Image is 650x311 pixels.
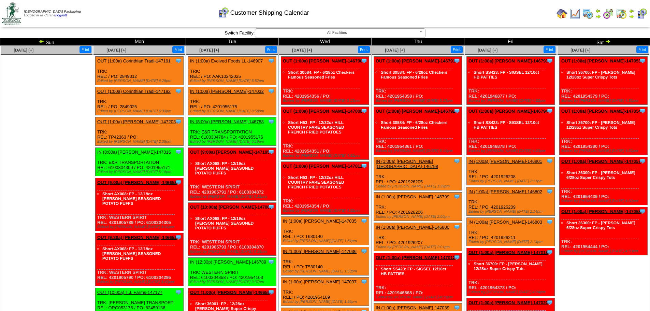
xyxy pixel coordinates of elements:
[281,162,369,215] div: TRK: REL: 4201954354 / PO:
[546,57,553,64] img: Tooltip
[468,210,554,214] div: Edited by [PERSON_NAME] [DATE] 2:14pm
[172,46,184,53] button: Print
[629,8,634,14] img: arrowleft.gif
[175,149,182,155] img: Tooltip
[376,225,449,230] a: IN (1:00a) [PERSON_NAME]-146800
[453,254,460,261] img: Tooltip
[570,48,590,53] span: [DATE] [+]
[474,120,539,130] a: Short SS423: FP - SIGSEL 12/10ct HB PATTIES
[374,157,462,190] div: TRK: REL: / PO: 4201926205
[97,79,183,83] div: Edited by [PERSON_NAME] [DATE] 6:28pm
[546,299,553,306] img: Tooltip
[566,70,635,80] a: Short 36700: FP - [PERSON_NAME] 12/28oz Super Crispy Tots
[230,9,309,16] span: Customer Shipping Calendar
[97,290,162,295] a: OUT (10:00a) T.J. Farms-147177
[283,269,369,273] div: Edited by [PERSON_NAME] [DATE] 1:53pm
[188,203,276,256] div: TRK: WESTERN SPIRIT REL: 4201905793 / PO: 6100304870
[188,87,276,115] div: TRK: REL: / PO: 4201955175
[560,107,648,155] div: TRK: REL: 4201954380 / PO:
[188,258,276,286] div: TRK: WESTERN SPIRIT REL: 6100304858 / PO: 4201954103
[453,304,460,311] img: Tooltip
[97,170,183,174] div: Edited by [PERSON_NAME] [DATE] 5:18pm
[268,289,275,296] img: Tooltip
[288,120,344,135] a: Short H53: FP - 12/32oz HILL COUNTRY FARE SEASONED FRENCH FRIED POTATOES
[281,57,369,105] div: TRK: REL: 4201954356 / PO:
[546,249,553,256] img: Tooltip
[560,57,648,105] div: TRK: REL: 4201954379 / PO:
[451,46,463,53] button: Print
[561,109,641,114] a: OUT (1:00a) [PERSON_NAME]-147054
[557,38,650,46] td: Sat
[561,199,647,203] div: Edited by [PERSON_NAME] [DATE] 4:32pm
[175,88,182,95] img: Tooltip
[97,89,171,94] a: OUT (1:00a) Corinthian Tradi-147192
[376,194,449,199] a: IN (1:00a) [PERSON_NAME]-146799
[265,46,277,53] button: Print
[218,7,229,18] img: calendarcustomer.gif
[544,46,555,53] button: Print
[258,29,416,37] span: All Facilities
[453,224,460,230] img: Tooltip
[288,70,355,80] a: Short 30584: FP - 6/28oz Checkers Famous Seasoned Fries
[283,109,362,114] a: OUT (1:00a) [PERSON_NAME]-147008
[97,180,177,185] a: OUT (9:00a) [PERSON_NAME]-146653
[376,99,462,103] div: Edited by [PERSON_NAME] [DATE] 5:13pm
[106,48,126,53] a: [DATE] [+]
[453,57,460,64] img: Tooltip
[190,280,276,284] div: Edited by [PERSON_NAME] [DATE] 9:37pm
[629,14,634,19] img: arrowright.gif
[283,300,369,304] div: Edited by [PERSON_NAME] [DATE] 1:55pm
[582,8,593,19] img: calendarprod.gif
[199,48,219,53] a: [DATE] [+]
[636,8,647,19] img: calendarcustomer.gif
[24,10,81,17] span: Logged in as Ccrane
[188,117,276,146] div: TRK: E&R TRANSPORTATION REL: 6100304784 / PO: 4201955175
[14,48,33,53] span: [DATE] [+]
[374,57,462,105] div: TRK: REL: 4201954358 / PO:
[361,108,367,114] img: Tooltip
[468,290,554,294] div: Edited by [PERSON_NAME] [DATE] 4:24pm
[190,119,264,124] a: IN (8:00a) [PERSON_NAME]-146788
[268,88,275,95] img: Tooltip
[102,192,161,206] a: Short AX068: FP - 12/19oz [PERSON_NAME] SEASONED POTATO PUFFS
[374,193,462,221] div: TRK: REL: / PO: 4201926206
[0,38,93,46] td: Sun
[468,250,548,255] a: OUT (1:00a) [PERSON_NAME]-147019
[467,187,555,216] div: TRK: REL: / PO: 4201926209
[468,58,548,63] a: OUT (1:00a) [PERSON_NAME]-146793
[55,14,67,17] a: (logout)
[361,217,367,224] img: Tooltip
[93,38,186,46] td: Mon
[381,267,446,276] a: Short SS423: FP - SIGSEL 12/10ct HB PATTIES
[190,150,270,155] a: OUT (9:00a) [PERSON_NAME]-147195
[279,38,372,46] td: Wed
[97,140,183,144] div: Edited by [PERSON_NAME] [DATE] 2:38pm
[569,8,580,19] img: line_graph.gif
[561,249,647,253] div: Edited by [PERSON_NAME] [DATE] 4:33pm
[467,248,555,296] div: TRK: REL: 4201954373 / PO:
[374,107,462,155] div: TRK: REL: 4201954361 / PO:
[474,261,543,271] a: Short 36700: FP - [PERSON_NAME] 12/28oz Super Crispy Tots
[376,184,462,188] div: Edited by [PERSON_NAME] [DATE] 1:59pm
[97,150,171,155] a: IN (8:00a) [PERSON_NAME]-147016
[636,46,648,53] button: Print
[190,89,264,94] a: IN (1:00a) [PERSON_NAME]-147032
[474,70,539,80] a: Short SS423: FP - SIGSEL 12/10ct HB PATTIES
[566,170,635,180] a: Short 36300: FP - [PERSON_NAME] 6/28oz Super Crispy Tots
[358,46,370,53] button: Print
[188,148,276,201] div: TRK: WESTERN SPIRIT REL: 4201905791 / PO: 6100304872
[268,203,275,210] img: Tooltip
[385,48,405,53] span: [DATE] [+]
[281,278,369,306] div: TRK: REL: / PO: 4201954109
[96,148,184,176] div: TRK: E&R TRANSPORTATION REL: 6100304300 / PO: 4201955171
[80,46,91,53] button: Print
[478,48,497,53] span: [DATE] [+]
[616,8,627,19] img: calendarinout.gif
[468,109,548,114] a: OUT (1:00a) [PERSON_NAME]-146794
[190,259,266,265] a: IN (12:30p) [PERSON_NAME]-146789
[361,57,367,64] img: Tooltip
[561,99,647,103] div: Edited by [PERSON_NAME] [DATE] 4:31pm
[175,289,182,296] img: Tooltip
[639,208,646,215] img: Tooltip
[97,109,183,113] div: Edited by [PERSON_NAME] [DATE] 6:33pm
